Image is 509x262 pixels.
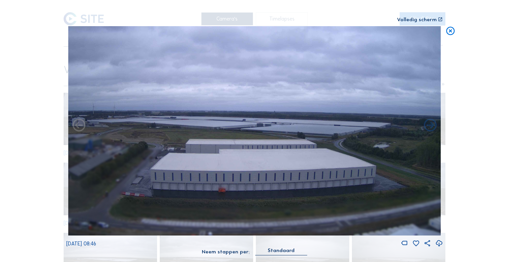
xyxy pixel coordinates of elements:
[268,247,295,253] div: Standaard
[423,118,438,133] i: Back
[202,249,250,254] div: Neem stappen per:
[397,17,437,22] div: Volledig scherm
[71,118,86,133] i: Forward
[255,247,307,255] div: Standaard
[66,240,96,247] span: [DATE] 08:46
[68,26,441,236] img: Image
